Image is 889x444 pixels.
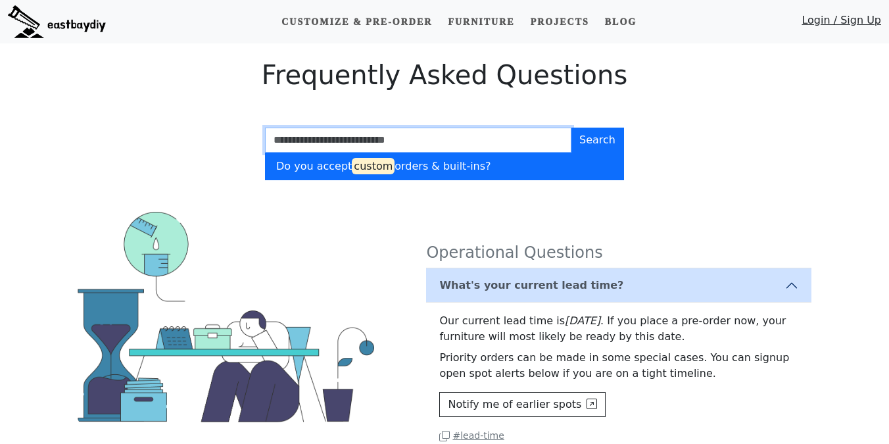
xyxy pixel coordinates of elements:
[265,153,624,180] a: Do you acceptcustomorders & built-ins?
[426,243,811,262] h4: Operational Questions
[439,429,504,441] a: #lead-time
[443,10,519,34] a: Furniture
[265,128,571,153] input: Search FAQs
[439,392,606,417] button: Notify me of earlier spots
[276,160,352,172] span: Do you accept
[600,10,642,34] a: Blog
[395,160,491,172] span: orders & built-ins?
[352,158,395,174] mark: custom
[439,313,798,345] div: Our current lead time is . If you place a pre-order now, your furniture will most likely be ready...
[439,430,504,441] small: # lead-time
[8,5,106,38] img: eastbaydiy
[276,10,437,34] a: Customize & Pre-order
[426,268,811,303] button: What's your current lead time?
[439,279,623,291] b: What's your current lead time?
[571,128,624,153] button: Search
[78,212,374,422] img: How can we help you?
[439,350,798,382] p: Priority orders can be made in some special cases. You can signup open spot alerts below if you a...
[70,59,819,91] h2: Frequently Asked Questions
[525,10,594,34] a: Projects
[802,12,881,34] a: Login / Sign Up
[565,314,600,327] i: [DATE]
